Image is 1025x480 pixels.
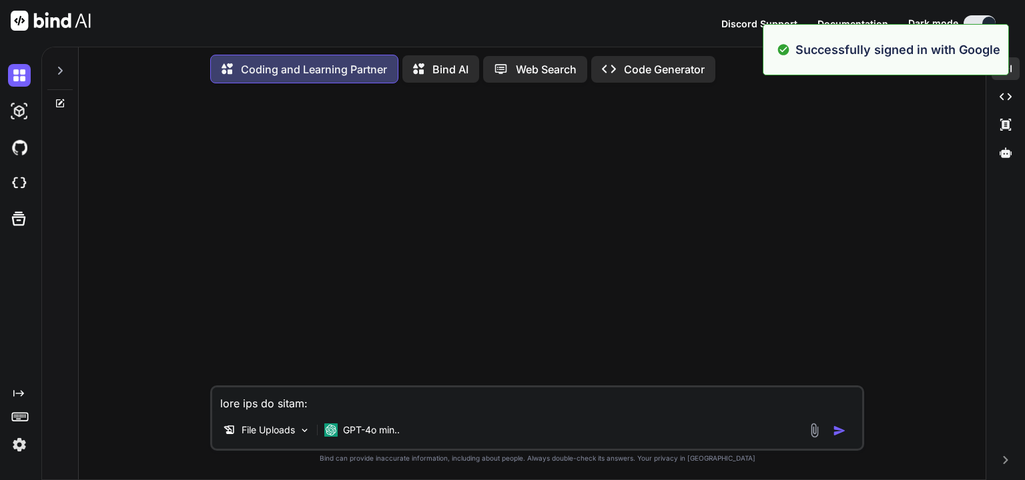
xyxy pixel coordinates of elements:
button: Discord Support [721,17,797,31]
p: File Uploads [242,423,295,437]
p: Coding and Learning Partner [241,61,387,77]
img: githubDark [8,136,31,159]
img: settings [8,433,31,456]
p: Bind can provide inaccurate information, including about people. Always double-check its answers.... [210,453,864,463]
img: alert [777,41,790,59]
p: Code Generator [624,61,705,77]
button: Documentation [817,17,888,31]
p: Bind AI [432,61,468,77]
span: Discord Support [721,18,797,29]
p: Web Search [516,61,577,77]
span: Documentation [817,18,888,29]
img: GPT-4o mini [324,423,338,437]
span: Dark mode [908,17,958,30]
p: Successfully signed in with Google [795,41,1000,59]
img: Pick Models [299,425,310,436]
img: icon [833,424,846,437]
img: darkChat [8,64,31,87]
img: darkAi-studio [8,100,31,123]
img: cloudideIcon [8,172,31,195]
img: attachment [807,423,822,438]
img: Bind AI [11,11,91,31]
p: GPT-4o min.. [343,423,400,437]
